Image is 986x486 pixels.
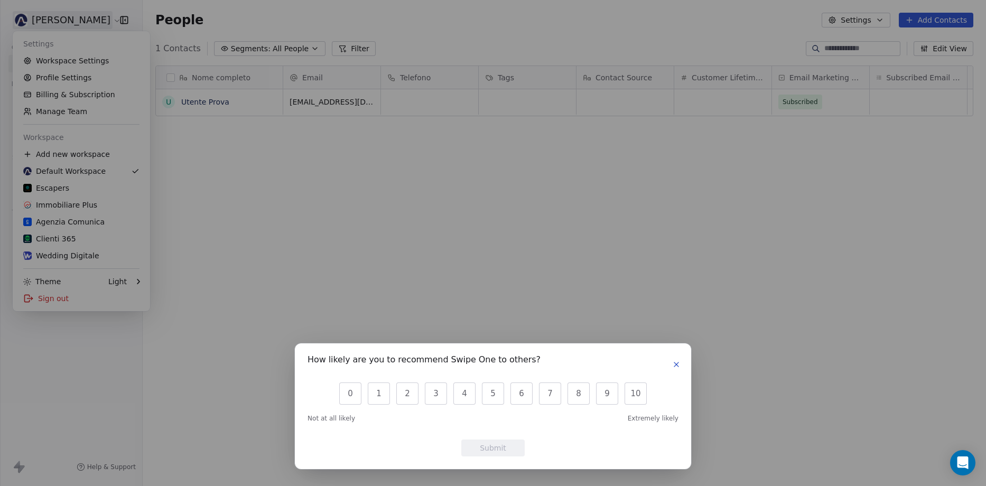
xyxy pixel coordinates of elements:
[308,414,355,423] span: Not at all likely
[625,382,647,405] button: 10
[596,382,618,405] button: 9
[339,382,361,405] button: 0
[510,382,533,405] button: 6
[461,440,525,456] button: Submit
[308,356,541,367] h1: How likely are you to recommend Swipe One to others?
[628,414,678,423] span: Extremely likely
[368,382,390,405] button: 1
[425,382,447,405] button: 3
[568,382,590,405] button: 8
[482,382,504,405] button: 5
[539,382,561,405] button: 7
[396,382,418,405] button: 2
[453,382,476,405] button: 4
